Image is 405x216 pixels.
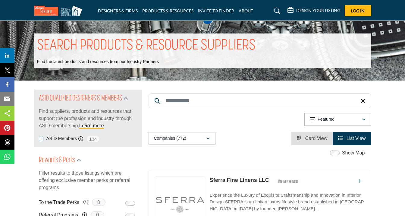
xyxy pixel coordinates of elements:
p: Featured [318,116,334,122]
li: Card View [291,132,333,145]
a: Sferra Fine Linens LLC [210,177,269,183]
h5: DESIGN YOUR LISTING [296,8,340,13]
a: ABOUT [239,8,253,13]
h2: ASID QUALIFIED DESIGNERS & MEMBERS [39,93,122,104]
input: Switch to To the Trade Perks [125,201,135,206]
p: Find the latest products and resources from our Industry Partners [37,59,159,65]
div: DESIGN YOUR LISTING [287,7,340,14]
label: ASID Members [46,135,77,142]
a: PRODUCTS & RESOURCES [142,8,193,13]
button: Log In [345,5,371,16]
img: ASID Members Badge Icon [275,178,302,185]
p: Find suppliers, products and resources that support the profession and industry through ASID memb... [39,108,137,129]
li: List View [333,132,371,145]
a: Experience the Luxury of Exquisite Craftsmanship and Innovation in Interior Design SFERRA is an I... [210,188,365,212]
span: Log In [351,8,365,13]
a: Search [268,6,284,16]
a: Learn more [79,123,104,128]
input: Search Keyword [149,93,371,108]
label: To the Trade Perks [39,197,79,208]
p: Companies (772) [154,135,186,141]
p: Filter results to those listings which are offering exclusive member perks or referral programs. [39,170,137,191]
a: DESIGNERS & FIRMS [98,8,138,13]
p: Experience the Luxury of Exquisite Craftsmanship and Innovation in Interior Design SFERRA is an I... [210,192,365,212]
h2: Rewards & Perks [39,155,75,166]
span: 8 [92,199,105,206]
button: Companies (772) [149,132,215,145]
span: List View [347,136,366,141]
span: 134 [86,135,100,143]
label: Show Map [342,149,365,157]
h1: SEARCH PRODUCTS & RESOURCE SUPPLIERS [37,37,256,55]
span: Card View [305,136,328,141]
a: View List [338,136,366,141]
p: Sferra Fine Linens LLC [210,176,269,184]
a: Add To List [358,179,362,184]
button: Featured [304,113,371,126]
a: View Card [297,136,327,141]
img: Site Logo [34,6,85,16]
input: ASID Members checkbox [39,137,43,141]
a: INVITE TO FINDER [198,8,234,13]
